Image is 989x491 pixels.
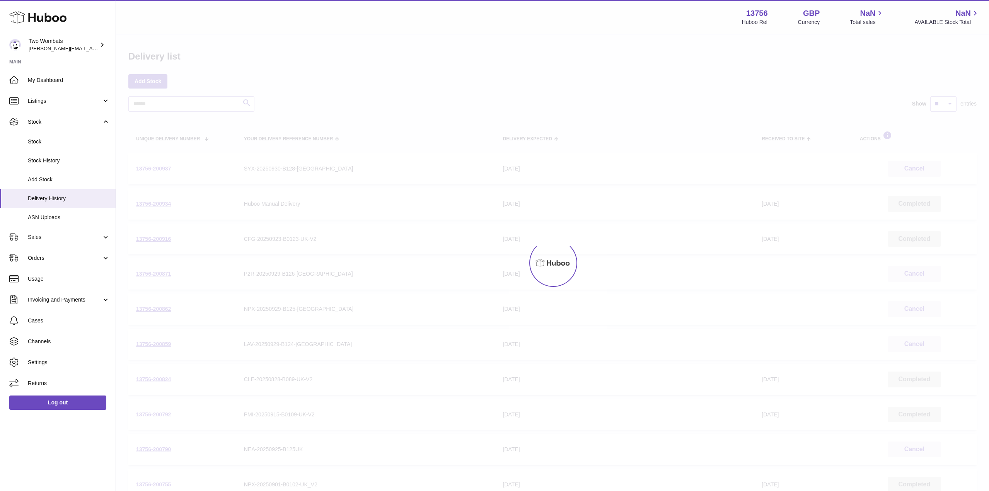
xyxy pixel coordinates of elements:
[28,359,110,366] span: Settings
[803,8,820,19] strong: GBP
[742,19,768,26] div: Huboo Ref
[850,19,884,26] span: Total sales
[28,118,102,126] span: Stock
[746,8,768,19] strong: 13756
[914,8,980,26] a: NaN AVAILABLE Stock Total
[798,19,820,26] div: Currency
[28,77,110,84] span: My Dashboard
[28,214,110,221] span: ASN Uploads
[29,38,98,52] div: Two Wombats
[850,8,884,26] a: NaN Total sales
[955,8,971,19] span: NaN
[28,254,102,262] span: Orders
[28,195,110,202] span: Delivery History
[28,338,110,345] span: Channels
[28,234,102,241] span: Sales
[28,176,110,183] span: Add Stock
[28,296,102,303] span: Invoicing and Payments
[28,138,110,145] span: Stock
[9,39,21,51] img: philip.carroll@twowombats.com
[860,8,875,19] span: NaN
[28,275,110,283] span: Usage
[29,45,196,51] span: [PERSON_NAME][EMAIL_ADDRESS][PERSON_NAME][DOMAIN_NAME]
[28,97,102,105] span: Listings
[914,19,980,26] span: AVAILABLE Stock Total
[28,317,110,324] span: Cases
[9,396,106,409] a: Log out
[28,380,110,387] span: Returns
[28,157,110,164] span: Stock History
